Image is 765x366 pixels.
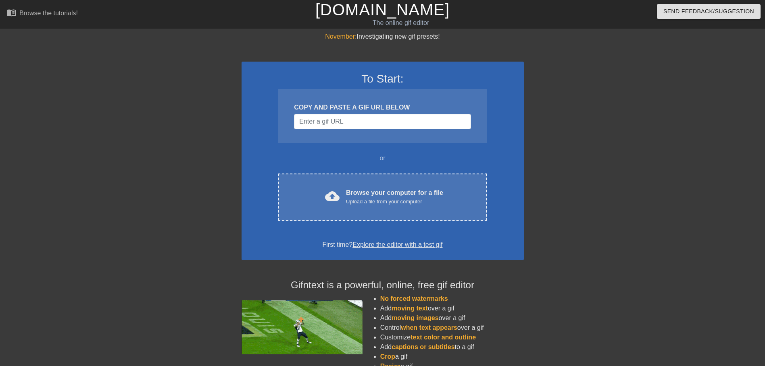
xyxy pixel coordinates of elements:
div: or [263,153,503,163]
span: Crop [380,353,395,360]
h3: To Start: [252,72,513,86]
a: Explore the editor with a test gif [352,241,442,248]
img: football_small.gif [242,300,363,354]
div: First time? [252,240,513,250]
li: Add to a gif [380,342,524,352]
div: Browse your computer for a file [346,188,443,206]
span: November: [325,33,356,40]
h4: Gifntext is a powerful, online, free gif editor [242,279,524,291]
span: captions or subtitles [392,343,454,350]
span: No forced watermarks [380,295,448,302]
a: [DOMAIN_NAME] [315,1,450,19]
div: Browse the tutorials! [19,10,78,17]
li: Customize [380,333,524,342]
div: Upload a file from your computer [346,198,443,206]
li: a gif [380,352,524,362]
span: moving text [392,305,428,312]
span: when text appears [401,324,457,331]
span: text color and outline [411,334,476,341]
button: Send Feedback/Suggestion [657,4,761,19]
li: Add over a gif [380,304,524,313]
li: Control over a gif [380,323,524,333]
input: Username [294,114,471,129]
div: Investigating new gif presets! [242,32,524,41]
li: Add over a gif [380,313,524,323]
div: COPY AND PASTE A GIF URL BELOW [294,103,471,112]
span: Send Feedback/Suggestion [663,6,754,17]
span: moving images [392,314,438,321]
div: The online gif editor [259,18,542,28]
span: menu_book [6,8,16,17]
span: cloud_upload [325,189,340,203]
a: Browse the tutorials! [6,8,78,20]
